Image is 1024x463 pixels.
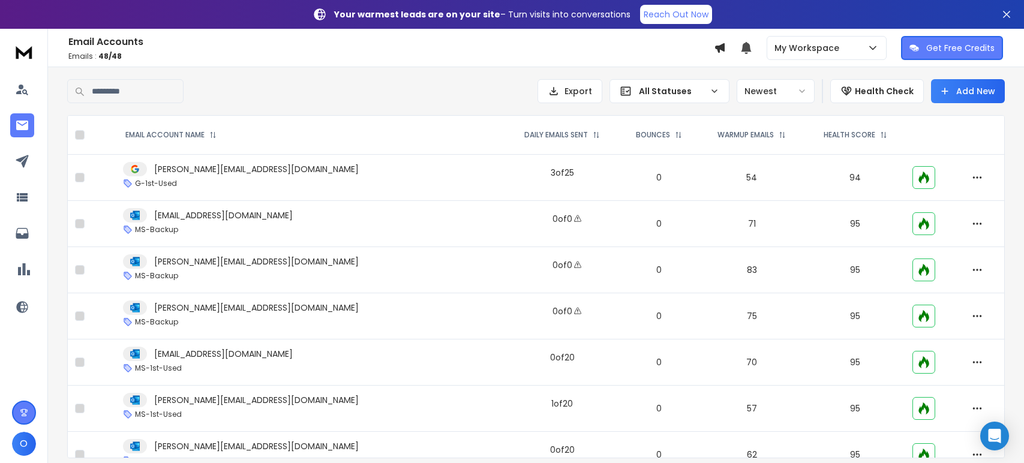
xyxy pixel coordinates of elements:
[805,201,905,247] td: 95
[550,444,575,456] div: 0 of 20
[552,213,572,225] div: 0 of 0
[537,79,602,103] button: Export
[805,339,905,386] td: 95
[805,155,905,201] td: 94
[135,271,178,281] p: MS-Backup
[135,317,178,327] p: MS-Backup
[552,259,572,271] div: 0 of 0
[926,42,995,54] p: Get Free Credits
[12,432,36,456] button: O
[154,348,293,360] p: [EMAIL_ADDRESS][DOMAIN_NAME]
[699,155,805,201] td: 54
[334,8,500,20] strong: Your warmest leads are on your site
[551,398,573,410] div: 1 of 20
[552,305,572,317] div: 0 of 0
[627,172,692,184] p: 0
[699,339,805,386] td: 70
[68,35,714,49] h1: Email Accounts
[774,42,844,54] p: My Workspace
[627,402,692,414] p: 0
[640,5,712,24] a: Reach Out Now
[334,8,630,20] p: – Turn visits into conversations
[68,52,714,61] p: Emails :
[135,179,177,188] p: G-1st-Used
[699,201,805,247] td: 71
[980,422,1009,450] div: Open Intercom Messenger
[135,363,182,373] p: MS-1st-Used
[551,167,574,179] div: 3 of 25
[644,8,708,20] p: Reach Out Now
[524,130,588,140] p: DAILY EMAILS SENT
[699,247,805,293] td: 83
[135,225,178,234] p: MS-Backup
[805,247,905,293] td: 95
[636,130,670,140] p: BOUNCES
[639,85,705,97] p: All Statuses
[737,79,815,103] button: Newest
[627,264,692,276] p: 0
[699,293,805,339] td: 75
[627,356,692,368] p: 0
[12,41,36,63] img: logo
[717,130,774,140] p: WARMUP EMAILS
[824,130,875,140] p: HEALTH SCORE
[627,449,692,461] p: 0
[627,310,692,322] p: 0
[154,209,293,221] p: [EMAIL_ADDRESS][DOMAIN_NAME]
[98,51,122,61] span: 48 / 48
[550,351,575,363] div: 0 of 20
[855,85,914,97] p: Health Check
[805,386,905,432] td: 95
[154,302,359,314] p: [PERSON_NAME][EMAIL_ADDRESS][DOMAIN_NAME]
[135,410,182,419] p: MS-1st-Used
[901,36,1003,60] button: Get Free Credits
[699,386,805,432] td: 57
[154,440,359,452] p: [PERSON_NAME][EMAIL_ADDRESS][DOMAIN_NAME]
[830,79,924,103] button: Health Check
[154,255,359,267] p: [PERSON_NAME][EMAIL_ADDRESS][DOMAIN_NAME]
[627,218,692,230] p: 0
[931,79,1005,103] button: Add New
[154,394,359,406] p: [PERSON_NAME][EMAIL_ADDRESS][DOMAIN_NAME]
[805,293,905,339] td: 95
[125,130,217,140] div: EMAIL ACCOUNT NAME
[154,163,359,175] p: [PERSON_NAME][EMAIL_ADDRESS][DOMAIN_NAME]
